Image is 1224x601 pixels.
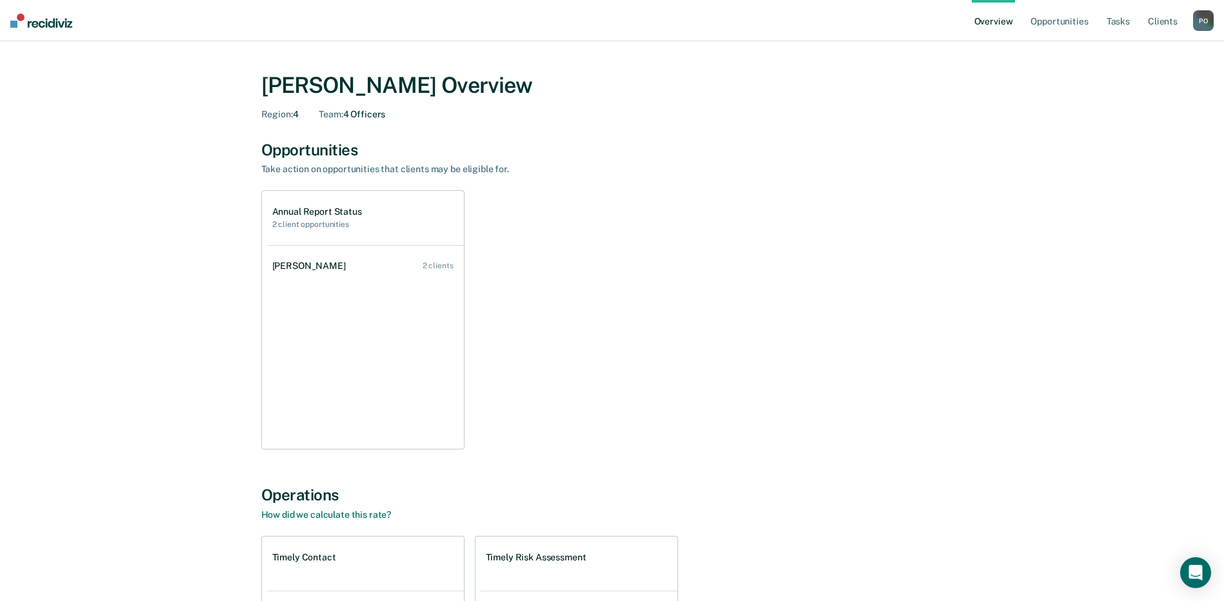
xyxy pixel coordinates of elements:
div: [PERSON_NAME] Overview [261,72,963,99]
h1: Annual Report Status [272,206,362,217]
span: Region : [261,109,293,119]
div: Opportunities [261,141,963,159]
a: [PERSON_NAME] 2 clients [267,248,464,284]
span: Team : [319,109,343,119]
a: How did we calculate this rate? [261,509,392,520]
div: 4 [261,109,299,120]
div: 4 Officers [319,109,385,120]
div: [PERSON_NAME] [272,261,351,271]
div: Operations [261,486,963,504]
h1: Timely Risk Assessment [486,552,587,563]
h1: Timely Contact [272,552,336,563]
h2: 2 client opportunities [272,220,362,229]
button: PO [1193,10,1214,31]
div: Open Intercom Messenger [1180,557,1211,588]
div: Take action on opportunities that clients may be eligible for. [261,164,713,175]
img: Recidiviz [10,14,72,28]
div: 2 clients [423,261,454,270]
div: P O [1193,10,1214,31]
